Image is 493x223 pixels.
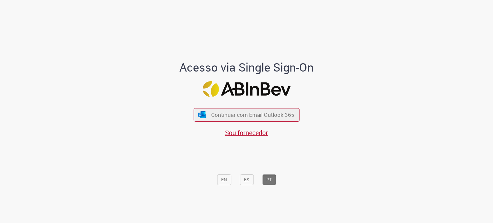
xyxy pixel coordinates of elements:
h1: Acesso via Single Sign-On [158,61,336,74]
button: ícone Azure/Microsoft 360 Continuar com Email Outlook 365 [194,108,299,121]
button: ES [240,174,254,185]
a: Sou fornecedor [225,128,268,137]
img: ícone Azure/Microsoft 360 [198,111,207,118]
button: EN [217,174,231,185]
span: Continuar com Email Outlook 365 [211,111,294,118]
button: PT [262,174,276,185]
img: Logo ABInBev [203,81,290,97]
